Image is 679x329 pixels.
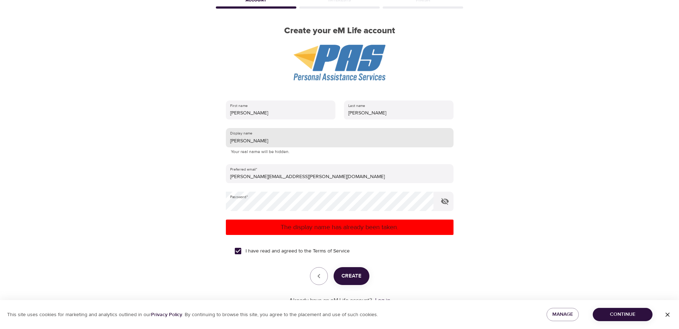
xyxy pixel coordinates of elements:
[151,311,182,318] a: Privacy Policy
[375,297,390,304] a: Log in
[598,310,647,319] span: Continue
[547,308,579,321] button: Manage
[214,26,465,36] h2: Create your eM Life account
[229,222,451,232] p: The display name has already been taken.
[289,296,372,305] p: Already have an eM Life account?
[313,247,350,255] a: Terms of Service
[593,308,653,321] button: Continue
[552,310,573,319] span: Manage
[231,148,448,156] p: Your real name will be hidden.
[294,45,385,80] img: PAS%20logo.png
[246,247,350,255] span: I have read and agreed to the
[334,267,369,285] button: Create
[341,271,362,281] span: Create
